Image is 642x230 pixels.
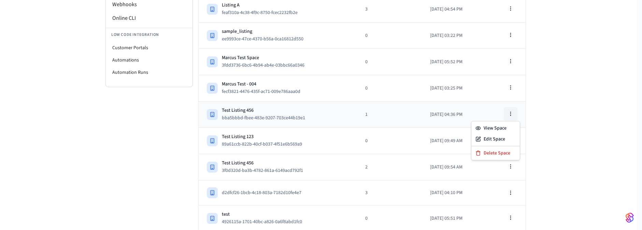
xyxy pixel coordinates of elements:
[106,11,192,25] li: Online CLI
[106,66,192,79] li: Automation Runs
[422,180,486,205] td: [DATE] 04:10 PM
[220,166,310,175] button: 3f0d320d-ba3b-4782-861a-6149acd792f1
[220,61,311,69] button: 3fdd3736-6bc6-4b94-ab4e-03bbc66a0346
[220,35,310,43] button: ee9993ce-47ce-4370-b56a-0ca16812d550
[220,87,307,96] button: fecf3821-4476-435f-ac71-009e786aaa0d
[222,160,309,166] div: Test Listing 456
[357,49,422,75] td: 0
[357,102,422,128] td: 1
[422,75,486,102] td: [DATE] 03:25 PM
[222,28,309,35] div: sample_listing
[106,54,192,66] li: Automations
[357,23,422,49] td: 0
[106,42,192,54] li: Customer Portals
[106,28,192,42] li: Low Code Integration
[220,189,308,197] button: d2dfcf26-1bcb-4c18-803a-7182d10fe4e7
[220,140,309,148] button: 89a61ccb-822b-40cf-b037-4f51e6b569a9
[422,128,486,154] td: [DATE] 09:49 AM
[222,133,308,140] div: Test Listing 123
[220,9,304,17] button: feaf310a-4c38-4f9c-8750-fcec2232fb2e
[422,154,486,180] td: [DATE] 09:54 AM
[357,154,422,180] td: 2
[220,114,312,122] button: bba5bbbd-fbee-483e-9207-703ce44b19e1
[473,123,518,134] div: View Space
[422,102,486,128] td: [DATE] 04:36 PM
[357,180,422,205] td: 3
[222,2,303,9] div: Listing A
[222,54,310,61] div: Marcus Test Space
[222,81,306,87] div: Marcus Test - 004
[357,128,422,154] td: 0
[220,218,309,226] button: 4926115a-1701-40bc-a826-0a6f8abd1fc0
[626,212,634,223] img: SeamLogoGradient.69752ec5.svg
[422,23,486,49] td: [DATE] 03:22 PM
[357,75,422,102] td: 0
[422,49,486,75] td: [DATE] 05:52 PM
[222,211,308,218] div: test
[222,107,311,114] div: Test Listing 456
[473,148,518,159] div: Delete Space
[473,134,518,145] div: Edit Space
